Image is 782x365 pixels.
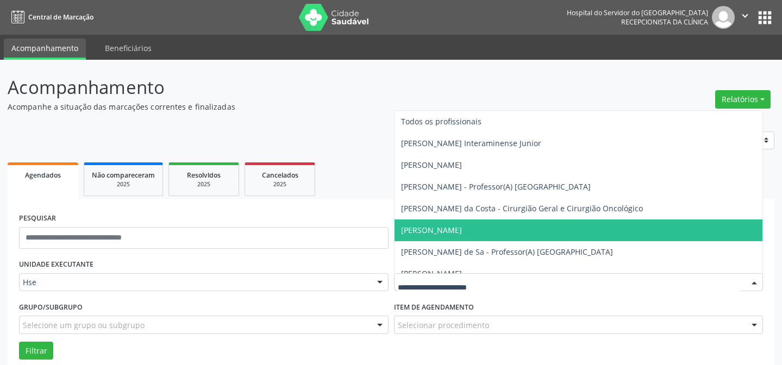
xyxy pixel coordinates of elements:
[401,138,541,148] span: [PERSON_NAME] Interaminense Junior
[401,181,591,192] span: [PERSON_NAME] - Professor(A) [GEOGRAPHIC_DATA]
[19,256,93,273] label: UNIDADE EXECUTANTE
[567,8,708,17] div: Hospital do Servidor do [GEOGRAPHIC_DATA]
[19,210,56,227] label: PESQUISAR
[401,225,462,235] span: [PERSON_NAME]
[739,10,751,22] i: 
[394,299,474,316] label: Item de agendamento
[712,6,735,29] img: img
[401,203,643,213] span: [PERSON_NAME] da Costa - Cirurgião Geral e Cirurgião Oncológico
[262,171,298,180] span: Cancelados
[19,299,83,316] label: Grupo/Subgrupo
[177,180,231,188] div: 2025
[735,6,755,29] button: 
[401,116,481,127] span: Todos os profissionais
[398,319,489,331] span: Selecionar procedimento
[715,90,771,109] button: Relatórios
[23,319,145,331] span: Selecione um grupo ou subgrupo
[19,342,53,360] button: Filtrar
[187,171,221,180] span: Resolvidos
[97,39,159,58] a: Beneficiários
[401,160,462,170] span: [PERSON_NAME]
[25,171,61,180] span: Agendados
[28,12,93,22] span: Central de Marcação
[401,268,462,279] span: [PERSON_NAME]
[253,180,307,188] div: 2025
[8,8,93,26] a: Central de Marcação
[92,171,155,180] span: Não compareceram
[8,101,545,112] p: Acompanhe a situação das marcações correntes e finalizadas
[8,74,545,101] p: Acompanhamento
[401,247,613,257] span: [PERSON_NAME] de Sa - Professor(A) [GEOGRAPHIC_DATA]
[92,180,155,188] div: 2025
[621,17,708,27] span: Recepcionista da clínica
[4,39,86,60] a: Acompanhamento
[23,277,366,288] span: Hse
[755,8,774,27] button: apps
